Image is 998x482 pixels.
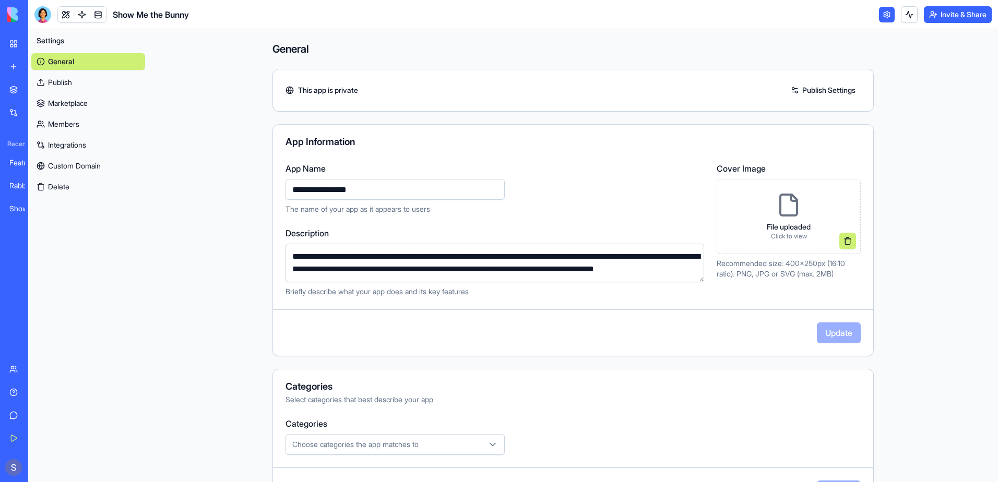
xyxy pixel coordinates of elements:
[9,158,39,168] div: Feature Portal
[286,434,505,455] button: Choose categories the app matches to
[31,178,145,195] button: Delete
[286,417,861,430] label: Categories
[3,198,45,219] a: Show Me the Bunny
[37,35,64,46] span: Settings
[31,32,145,49] button: Settings
[924,6,992,23] button: Invite & Share
[286,286,704,297] p: Briefly describe what your app does and its key features
[31,137,145,153] a: Integrations
[298,85,358,95] span: This app is private
[31,95,145,112] a: Marketplace
[3,175,45,196] a: Rabbit Friends
[31,158,145,174] a: Custom Domain
[5,459,22,476] img: ACg8ocJg4p_dPqjhSL03u1SIVTGQdpy5AIiJU7nt3TQW-L-gyDNKzg=s96-c
[286,137,861,147] div: App Information
[3,152,45,173] a: Feature Portal
[286,227,704,239] label: Description
[31,74,145,91] a: Publish
[272,42,874,56] h4: General
[786,82,861,99] a: Publish Settings
[717,162,861,175] label: Cover Image
[286,204,704,214] p: The name of your app as it appears to users
[7,7,72,22] img: logo
[286,394,861,405] div: Select categories that best describe your app
[9,180,39,191] div: Rabbit Friends
[286,162,704,175] label: App Name
[3,140,25,148] span: Recent
[717,258,861,279] p: Recommended size: 400x250px (16:10 ratio). PNG, JPG or SVG (max. 2MB)
[9,203,39,214] div: Show Me the Bunny
[113,8,189,21] span: Show Me the Bunny
[292,439,419,450] span: Choose categories the app matches to
[767,222,811,232] p: File uploaded
[31,53,145,70] a: General
[717,179,861,254] div: File uploadedClick to view
[31,116,145,132] a: Members
[286,382,861,391] div: Categories
[767,232,811,240] p: Click to view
